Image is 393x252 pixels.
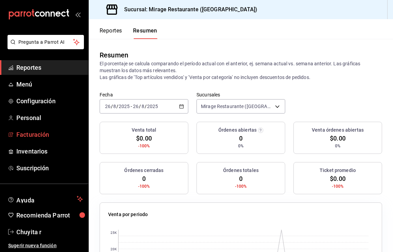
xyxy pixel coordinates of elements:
[131,104,132,109] span: -
[138,143,150,149] span: -100%
[16,163,83,173] span: Suscripción
[147,104,158,109] input: ----
[111,247,117,251] text: 20K
[196,92,285,97] label: Sucursales
[16,130,83,139] span: Facturación
[119,5,257,14] h3: Sucursal: Mirage Restaurante ([GEOGRAPHIC_DATA])
[75,12,81,17] button: open_drawer_menu
[238,143,244,149] span: 0%
[320,167,356,174] h3: Ticket promedio
[5,43,84,51] a: Pregunta a Parrot AI
[235,183,247,189] span: -100%
[16,147,83,156] span: Inventarios
[100,92,188,97] label: Fecha
[330,134,346,143] span: $0.00
[16,80,83,89] span: Menú
[223,167,259,174] h3: Órdenes totales
[16,96,83,106] span: Configuración
[113,104,116,109] input: --
[138,183,150,189] span: -100%
[118,104,130,109] input: ----
[139,104,141,109] span: /
[8,35,84,49] button: Pregunta a Parrot AI
[142,174,146,183] span: 0
[100,60,382,81] p: El porcentaje se calcula comparando el período actual con el anterior, ej. semana actual vs. sema...
[332,183,344,189] span: -100%
[145,104,147,109] span: /
[335,143,340,149] span: 0%
[16,195,74,203] span: Ayuda
[100,27,157,39] div: navigation tabs
[16,63,83,72] span: Reportes
[108,211,148,218] p: Venta por periodo
[132,127,156,134] h3: Venta total
[239,134,243,143] span: 0
[312,127,364,134] h3: Venta órdenes abiertas
[111,231,117,235] text: 25K
[8,242,83,249] span: Sugerir nueva función
[18,39,73,46] span: Pregunta a Parrot AI
[133,104,139,109] input: --
[141,104,145,109] input: --
[136,134,152,143] span: $0.00
[105,104,111,109] input: --
[100,50,128,60] div: Resumen
[239,174,243,183] span: 0
[16,113,83,122] span: Personal
[116,104,118,109] span: /
[218,127,257,134] h3: Órdenes abiertas
[201,103,273,110] span: Mirage Restaurante ([GEOGRAPHIC_DATA])
[330,174,346,183] span: $0.00
[124,167,163,174] h3: Órdenes cerradas
[111,104,113,109] span: /
[133,27,157,39] button: Resumen
[16,211,83,220] span: Recomienda Parrot
[16,227,83,237] span: Chuyita r
[100,27,122,39] button: Reportes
